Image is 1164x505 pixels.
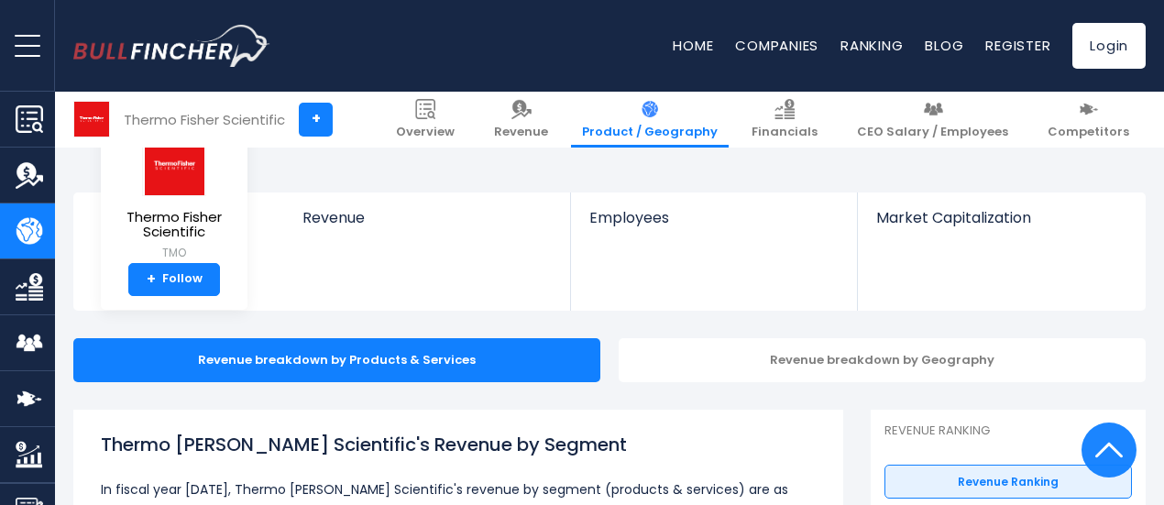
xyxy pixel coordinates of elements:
p: Revenue Ranking [884,423,1132,439]
span: Market Capitalization [876,209,1126,226]
a: Blog [925,36,963,55]
h1: Thermo [PERSON_NAME] Scientific's Revenue by Segment [101,431,816,458]
span: Revenue [302,209,553,226]
span: CEO Salary / Employees [857,125,1008,140]
span: Thermo Fisher Scientific [115,210,233,240]
div: Revenue breakdown by Geography [619,338,1146,382]
a: Login [1072,23,1146,69]
span: Revenue [494,125,548,140]
small: TMO [115,245,233,261]
a: Companies [735,36,818,55]
a: CEO Salary / Employees [846,92,1019,148]
a: Thermo Fisher Scientific TMO [115,134,234,263]
a: Revenue [284,192,571,258]
a: Go to homepage [73,25,270,67]
img: TMO logo [142,135,206,196]
a: Home [673,36,713,55]
span: Product / Geography [582,125,718,140]
div: Thermo Fisher Scientific [124,109,285,130]
a: + [299,103,333,137]
a: Competitors [1037,92,1140,148]
img: TMO logo [74,102,109,137]
a: Ranking [840,36,903,55]
strong: + [147,271,156,288]
a: Employees [571,192,856,258]
a: Market Capitalization [858,192,1144,258]
span: Employees [589,209,838,226]
a: Revenue Ranking [884,465,1132,500]
a: Revenue [483,92,559,148]
span: Overview [396,125,455,140]
a: +Follow [128,263,220,296]
a: Overview [385,92,466,148]
a: Register [985,36,1050,55]
img: bullfincher logo [73,25,270,67]
div: Revenue breakdown by Products & Services [73,338,600,382]
span: Competitors [1048,125,1129,140]
span: Financials [752,125,818,140]
a: Financials [741,92,829,148]
a: Product / Geography [571,92,729,148]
